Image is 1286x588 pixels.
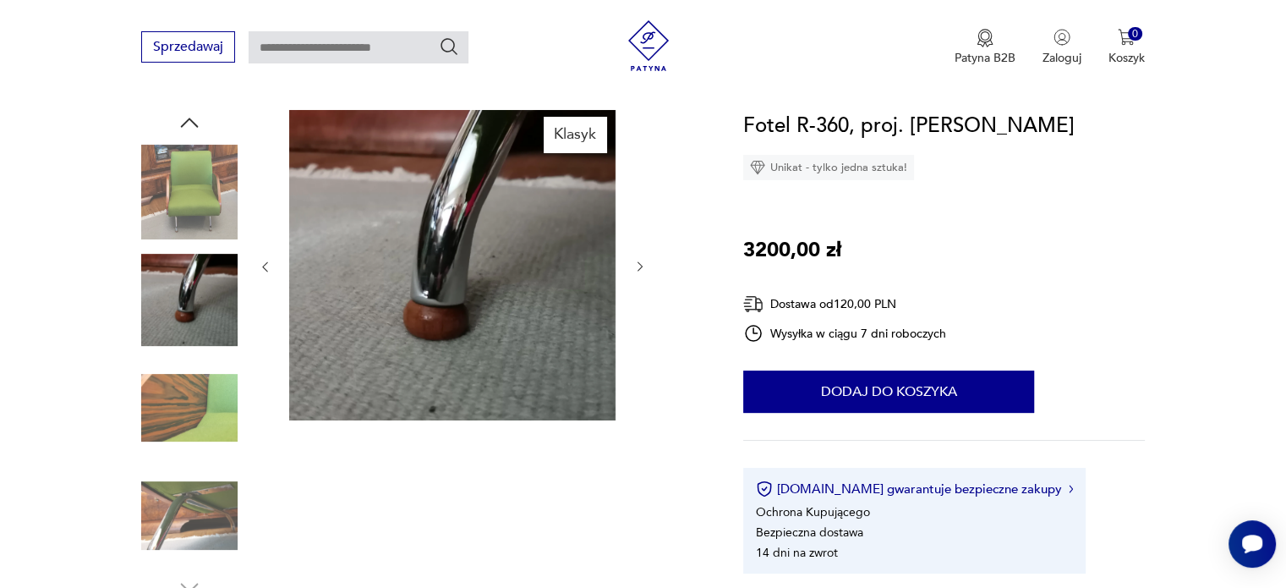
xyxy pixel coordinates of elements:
[1069,485,1074,493] img: Ikona strzałki w prawo
[743,323,946,343] div: Wysyłka w ciągu 7 dni roboczych
[1042,50,1081,66] p: Zaloguj
[743,371,1034,413] button: Dodaj do koszyka
[743,294,946,315] div: Dostawa od 120,00 PLN
[1108,50,1145,66] p: Koszyk
[141,144,238,240] img: Zdjęcie produktu Fotel R-360, proj. J. Różański
[756,481,1073,497] button: [DOMAIN_NAME] gwarantuje bezpieczne zakupy
[1128,27,1142,41] div: 0
[743,155,914,180] div: Unikat - tylko jedna sztuka!
[743,234,841,267] p: 3200,00 zł
[743,110,1075,142] h1: Fotel R-360, proj. [PERSON_NAME]
[955,50,1015,66] p: Patyna B2B
[141,31,235,63] button: Sprzedawaj
[1053,29,1070,46] img: Ikonka użytkownika
[756,525,863,541] li: Bezpieczna dostawa
[756,481,773,497] img: Ikona certyfikatu
[141,252,238,349] img: Zdjęcie produktu Fotel R-360, proj. J. Różański
[756,504,870,520] li: Ochrona Kupującego
[544,117,606,152] div: Klasyk
[1118,29,1135,46] img: Ikona koszyka
[955,29,1015,66] a: Ikona medaluPatyna B2B
[141,468,238,564] img: Zdjęcie produktu Fotel R-360, proj. J. Różański
[141,42,235,54] a: Sprzedawaj
[743,294,763,315] img: Ikona dostawy
[623,20,674,71] img: Patyna - sklep z meblami i dekoracjami vintage
[977,29,993,47] img: Ikona medalu
[750,160,765,175] img: Ikona diamentu
[955,29,1015,66] button: Patyna B2B
[439,36,459,57] button: Szukaj
[1229,520,1276,568] iframe: Smartsupp widget button
[289,110,616,420] img: Zdjęcie produktu Fotel R-360, proj. J. Różański
[141,360,238,456] img: Zdjęcie produktu Fotel R-360, proj. J. Różański
[756,545,838,561] li: 14 dni na zwrot
[1042,29,1081,66] button: Zaloguj
[1108,29,1145,66] button: 0Koszyk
